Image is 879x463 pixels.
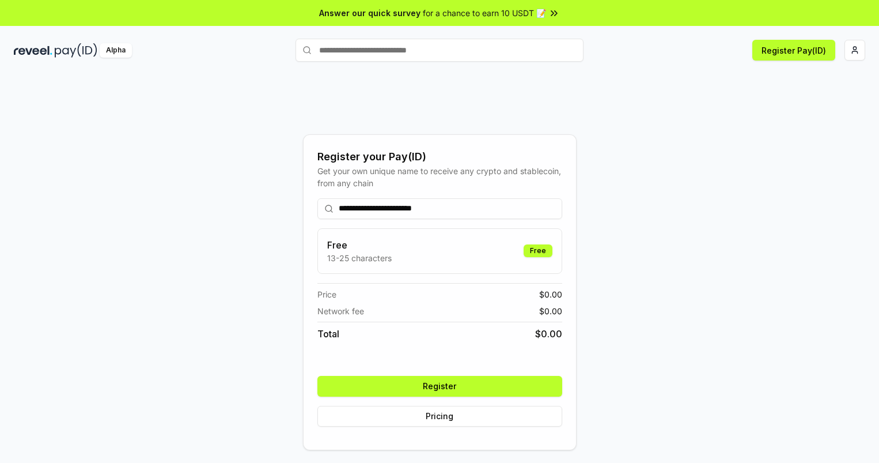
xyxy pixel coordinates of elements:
[55,43,97,58] img: pay_id
[100,43,132,58] div: Alpha
[317,165,562,189] div: Get your own unique name to receive any crypto and stablecoin, from any chain
[319,7,420,19] span: Answer our quick survey
[327,252,392,264] p: 13-25 characters
[752,40,835,61] button: Register Pay(ID)
[14,43,52,58] img: reveel_dark
[317,149,562,165] div: Register your Pay(ID)
[317,406,562,427] button: Pricing
[524,244,552,257] div: Free
[327,238,392,252] h3: Free
[317,327,339,341] span: Total
[317,376,562,397] button: Register
[539,288,562,300] span: $ 0.00
[535,327,562,341] span: $ 0.00
[423,7,546,19] span: for a chance to earn 10 USDT 📝
[317,288,336,300] span: Price
[317,305,364,317] span: Network fee
[539,305,562,317] span: $ 0.00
